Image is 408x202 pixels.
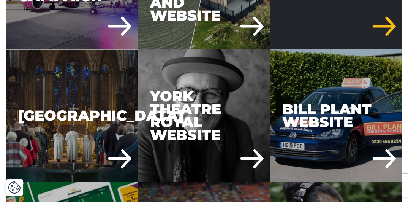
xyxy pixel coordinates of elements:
a: Bill Plant Website Bill Plant Website [270,49,402,182]
a: York Theatre Royal Website York Theatre Royal Website [138,49,270,182]
img: Revisit consent button [8,181,21,194]
button: Cookie Settings [8,181,21,194]
div: York Theatre Royal Website [138,49,270,182]
a: Salisbury Cathedral [GEOGRAPHIC_DATA] [6,49,138,182]
div: [GEOGRAPHIC_DATA] [6,49,138,182]
div: Bill Plant Website [270,49,402,182]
